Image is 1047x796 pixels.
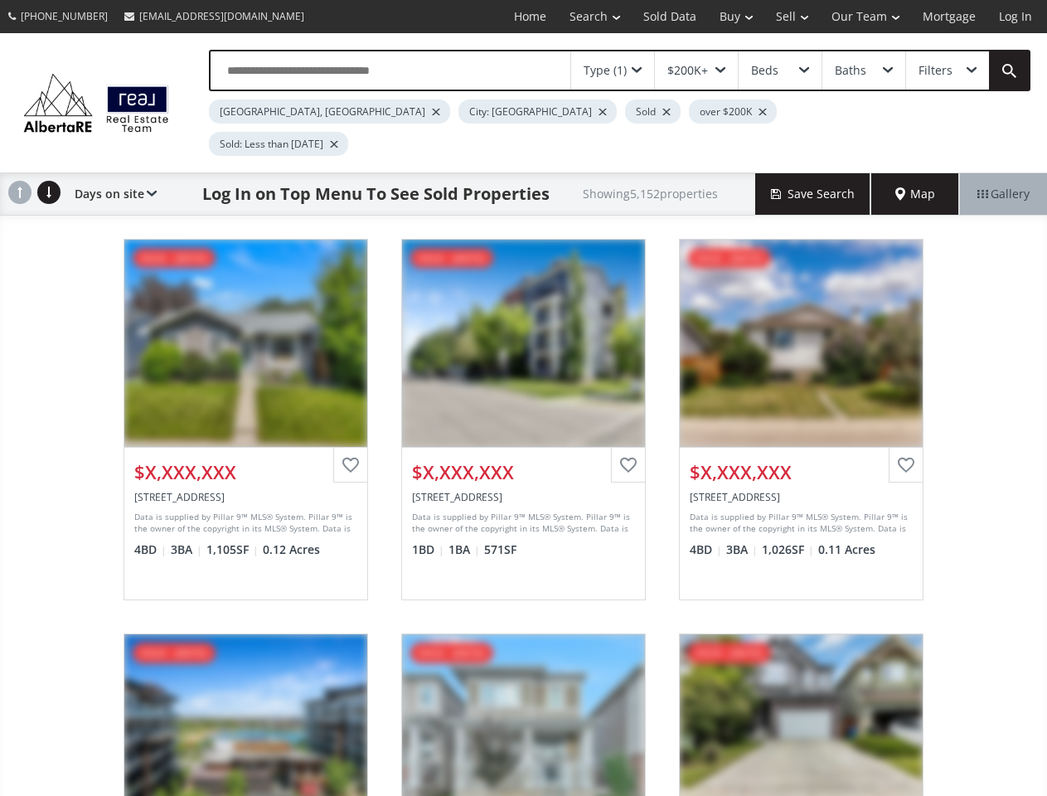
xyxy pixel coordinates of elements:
[116,1,313,32] a: [EMAIL_ADDRESS][DOMAIN_NAME]
[385,222,662,617] a: sold - [DATE]$X,XXX,XXX[STREET_ADDRESS]Data is supplied by Pillar 9™ MLS® System. Pillar 9™ is th...
[206,541,259,558] span: 1,105 SF
[583,187,718,200] h2: Showing 5,152 properties
[134,459,357,485] div: $X,XXX,XXX
[762,541,814,558] span: 1,026 SF
[690,511,909,536] div: Data is supplied by Pillar 9™ MLS® System. Pillar 9™ is the owner of the copyright in its MLS® Sy...
[959,173,1047,215] div: Gallery
[690,459,913,485] div: $X,XXX,XXX
[134,511,353,536] div: Data is supplied by Pillar 9™ MLS® System. Pillar 9™ is the owner of the copyright in its MLS® Sy...
[412,490,635,504] div: 755 Copperpond Boulevard SE #1108, Calgary, AB T2Z 4R2
[751,65,778,76] div: Beds
[667,65,708,76] div: $200K+
[134,541,167,558] span: 4 BD
[689,99,777,124] div: over $200K
[818,541,875,558] span: 0.11 Acres
[871,173,959,215] div: Map
[835,65,866,76] div: Baths
[66,173,157,215] div: Days on site
[412,459,635,485] div: $X,XXX,XXX
[726,541,758,558] span: 3 BA
[625,99,681,124] div: Sold
[21,9,108,23] span: [PHONE_NUMBER]
[107,222,385,617] a: sold - [DATE]$X,XXX,XXX[STREET_ADDRESS]Data is supplied by Pillar 9™ MLS® System. Pillar 9™ is th...
[458,99,617,124] div: City: [GEOGRAPHIC_DATA]
[977,186,1030,202] span: Gallery
[412,541,444,558] span: 1 BD
[755,173,871,215] button: Save Search
[895,186,935,202] span: Map
[448,541,480,558] span: 1 BA
[139,9,304,23] span: [EMAIL_ADDRESS][DOMAIN_NAME]
[662,222,940,617] a: sold - [DATE]$X,XXX,XXX[STREET_ADDRESS]Data is supplied by Pillar 9™ MLS® System. Pillar 9™ is th...
[171,541,202,558] span: 3 BA
[584,65,627,76] div: Type (1)
[412,511,631,536] div: Data is supplied by Pillar 9™ MLS® System. Pillar 9™ is the owner of the copyright in its MLS® Sy...
[209,99,450,124] div: [GEOGRAPHIC_DATA], [GEOGRAPHIC_DATA]
[690,541,722,558] span: 4 BD
[209,132,348,156] div: Sold: Less than [DATE]
[17,70,176,136] img: Logo
[690,490,913,504] div: 4307 Dovercrest Drive SE, Calgary, AB T2B 1X6
[919,65,952,76] div: Filters
[484,541,516,558] span: 571 SF
[134,490,357,504] div: 10223 Wapiti Drive SE, Calgary, AB T2J 1J3
[263,541,320,558] span: 0.12 Acres
[202,182,550,206] h1: Log In on Top Menu To See Sold Properties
